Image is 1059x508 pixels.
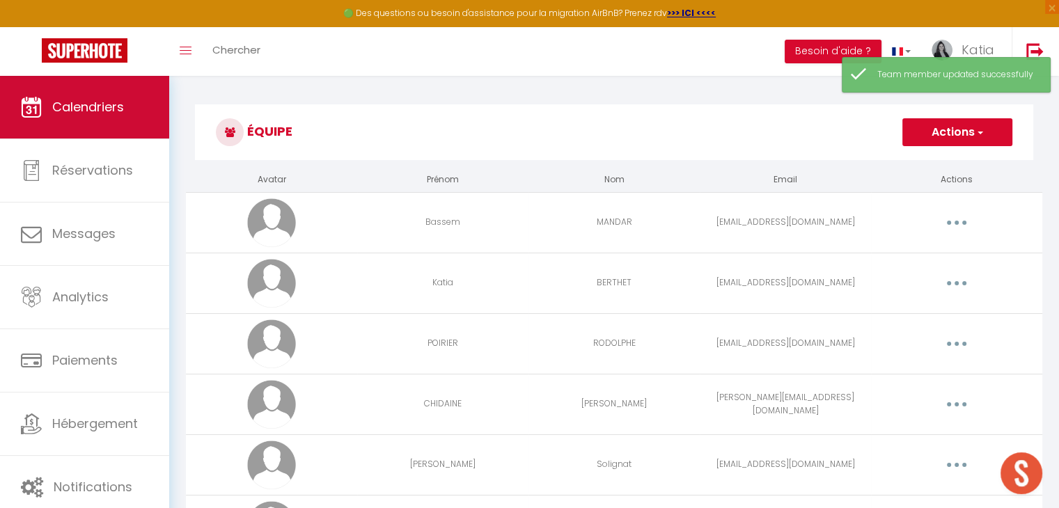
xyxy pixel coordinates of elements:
[700,313,871,374] td: [EMAIL_ADDRESS][DOMAIN_NAME]
[700,374,871,434] td: [PERSON_NAME][EMAIL_ADDRESS][DOMAIN_NAME]
[1026,42,1044,60] img: logout
[52,98,124,116] span: Calendriers
[186,168,357,192] th: Avatar
[528,253,700,313] td: BERTHET
[528,168,700,192] th: Nom
[962,41,994,58] span: Katia
[700,434,871,495] td: [EMAIL_ADDRESS][DOMAIN_NAME]
[700,168,871,192] th: Email
[357,434,528,495] td: [PERSON_NAME]
[932,40,952,61] img: ...
[52,161,133,179] span: Réservations
[700,192,871,253] td: [EMAIL_ADDRESS][DOMAIN_NAME]
[195,104,1033,160] h3: Équipe
[700,253,871,313] td: [EMAIL_ADDRESS][DOMAIN_NAME]
[212,42,260,57] span: Chercher
[247,259,296,308] img: avatar.png
[247,198,296,247] img: avatar.png
[785,40,881,63] button: Besoin d'aide ?
[42,38,127,63] img: Super Booking
[357,168,528,192] th: Prénom
[902,118,1012,146] button: Actions
[247,380,296,429] img: avatar.png
[52,288,109,305] span: Analytics
[528,434,700,495] td: Solignat
[247,319,296,368] img: avatar.png
[247,440,296,489] img: avatar.png
[528,192,700,253] td: MANDAR
[357,192,528,253] td: Bassem
[52,415,138,432] span: Hébergement
[921,27,1012,76] a: ... Katia
[357,313,528,374] td: POIRIER
[528,313,700,374] td: RODOLPHE
[54,478,132,495] span: Notifications
[667,7,716,19] a: >>> ICI <<<<
[357,253,528,313] td: Katia
[871,168,1042,192] th: Actions
[52,225,116,242] span: Messages
[528,374,700,434] td: [PERSON_NAME]
[357,374,528,434] td: CHIDAINE
[202,27,271,76] a: Chercher
[1001,452,1042,494] div: Ouvrir le chat
[877,68,1036,81] div: Team member updated successfully
[52,351,118,369] span: Paiements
